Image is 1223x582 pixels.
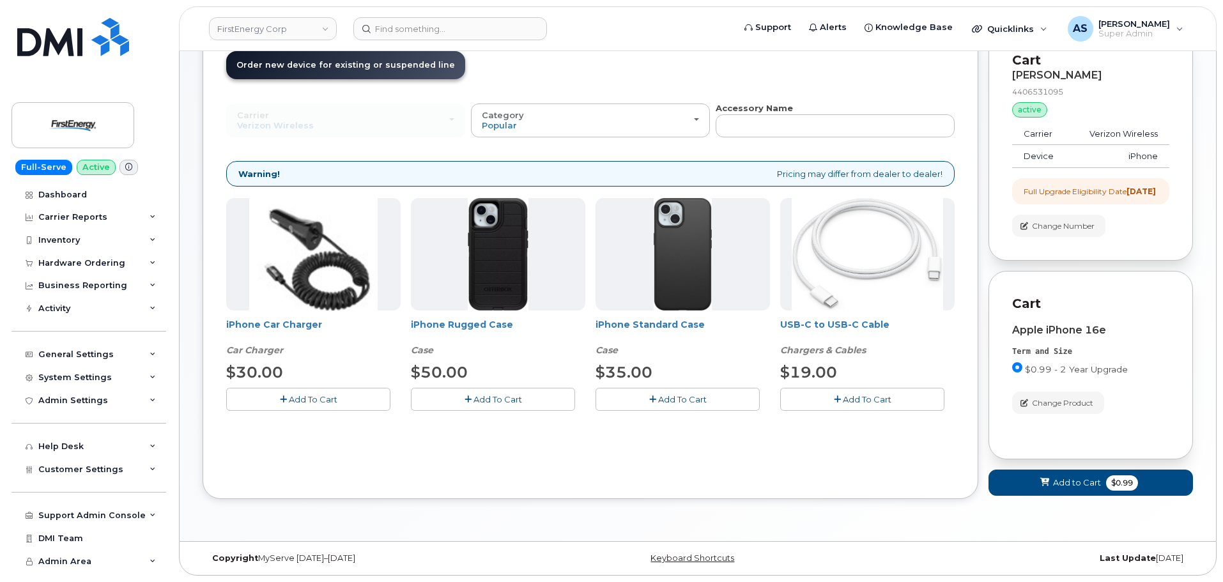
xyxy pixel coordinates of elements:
[1012,392,1104,414] button: Change Product
[411,344,433,356] em: Case
[780,363,837,381] span: $19.00
[987,24,1034,34] span: Quicklinks
[716,103,793,113] strong: Accessory Name
[988,470,1193,496] button: Add to Cart $0.99
[596,344,618,356] em: Case
[226,363,283,381] span: $30.00
[226,318,401,356] div: iPhone Car Charger
[203,553,533,563] div: MyServe [DATE]–[DATE]
[353,17,547,40] input: Find something...
[1012,123,1070,146] td: Carrier
[236,60,455,70] span: Order new device for existing or suspended line
[1012,362,1022,372] input: $0.99 - 2 Year Upgrade
[1098,29,1170,39] span: Super Admin
[875,21,953,34] span: Knowledge Base
[1053,477,1101,489] span: Add to Cart
[1024,186,1156,197] div: Full Upgrade Eligibility Date
[863,553,1193,563] div: [DATE]
[596,318,770,356] div: iPhone Standard Case
[800,15,856,40] a: Alerts
[1012,102,1047,118] div: active
[411,388,575,410] button: Add To Cart
[596,363,652,381] span: $35.00
[1073,21,1088,36] span: AS
[482,110,524,120] span: Category
[226,161,955,187] div: Pricing may differ from dealer to dealer!
[856,15,962,40] a: Knowledge Base
[238,168,280,180] strong: Warning!
[411,319,513,330] a: iPhone Rugged Case
[820,21,847,34] span: Alerts
[650,553,734,563] a: Keyboard Shortcuts
[471,103,710,137] button: Category Popular
[1012,295,1169,313] p: Cart
[780,318,955,356] div: USB-C to USB-C Cable
[843,394,891,404] span: Add To Cart
[1012,346,1169,357] div: Term and Size
[780,388,944,410] button: Add To Cart
[780,319,889,330] a: USB-C to USB-C Cable
[411,318,585,356] div: iPhone Rugged Case
[1012,70,1169,81] div: [PERSON_NAME]
[1012,215,1105,237] button: Change Number
[411,363,468,381] span: $50.00
[1012,145,1070,168] td: Device
[1025,364,1128,374] span: $0.99 - 2 Year Upgrade
[1059,16,1192,42] div: Alexander Strull
[596,319,705,330] a: iPhone Standard Case
[1012,51,1169,70] p: Cart
[654,198,712,310] img: Symmetry.jpg
[226,388,390,410] button: Add To Cart
[792,198,943,310] img: USB-C.jpg
[473,394,522,404] span: Add To Cart
[209,17,337,40] a: FirstEnergy Corp
[226,319,322,330] a: iPhone Car Charger
[1012,325,1169,336] div: Apple iPhone 16e
[1098,19,1170,29] span: [PERSON_NAME]
[755,21,791,34] span: Support
[249,198,378,310] img: iphonesecg.jpg
[1106,475,1138,491] span: $0.99
[735,15,800,40] a: Support
[1100,553,1156,563] strong: Last Update
[289,394,337,404] span: Add To Cart
[780,344,866,356] em: Chargers & Cables
[1070,145,1169,168] td: iPhone
[1127,187,1156,196] strong: [DATE]
[1012,86,1169,97] div: 4406531095
[1070,123,1169,146] td: Verizon Wireless
[963,16,1056,42] div: Quicklinks
[596,388,760,410] button: Add To Cart
[1167,526,1213,572] iframe: Messenger Launcher
[468,198,528,310] img: Defender.jpg
[1032,220,1095,232] span: Change Number
[482,120,517,130] span: Popular
[212,553,258,563] strong: Copyright
[658,394,707,404] span: Add To Cart
[226,344,283,356] em: Car Charger
[1032,397,1093,409] span: Change Product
